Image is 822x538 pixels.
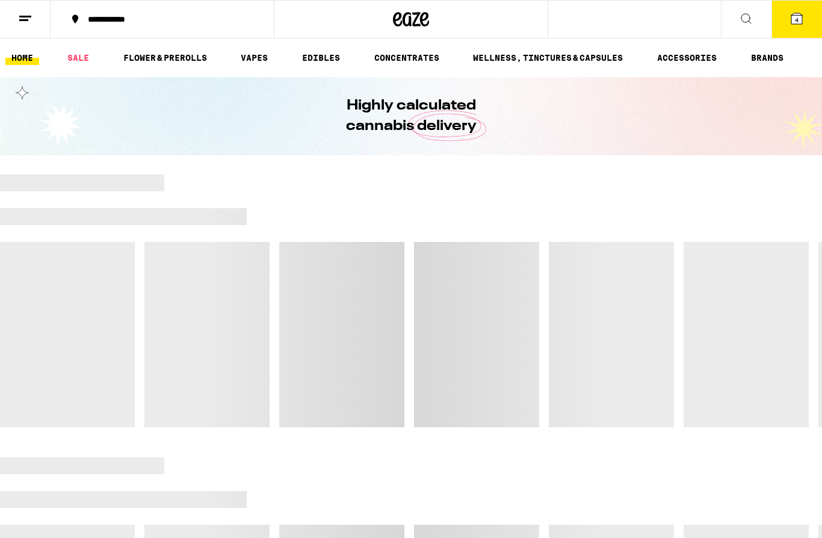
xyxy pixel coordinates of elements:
a: VAPES [235,51,274,65]
a: FLOWER & PREROLLS [117,51,213,65]
a: EDIBLES [296,51,346,65]
a: HOME [5,51,39,65]
a: WELLNESS, TINCTURES & CAPSULES [467,51,629,65]
a: ACCESSORIES [651,51,723,65]
a: SALE [61,51,95,65]
span: 4 [795,16,799,23]
a: CONCENTRATES [368,51,445,65]
h1: Highly calculated cannabis delivery [312,96,510,137]
button: 4 [771,1,822,38]
button: BRANDS [745,51,790,65]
